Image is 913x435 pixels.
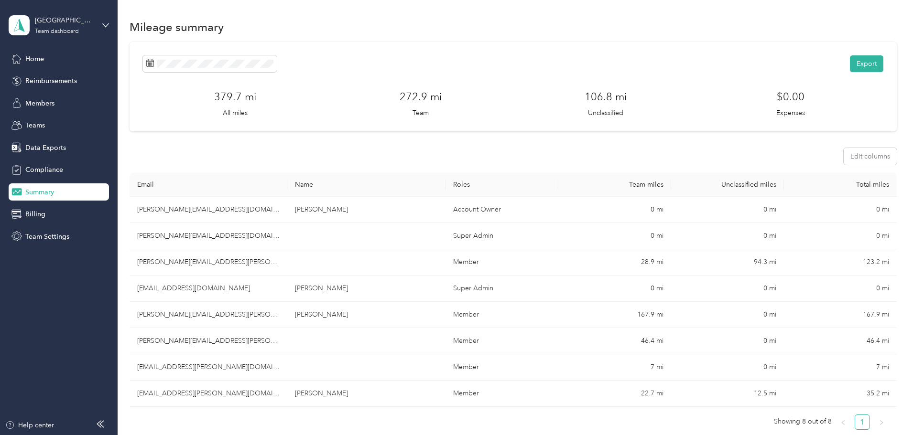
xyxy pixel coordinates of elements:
[558,173,671,197] th: Team miles
[287,302,445,328] td: Steve Howell
[130,197,287,223] td: richard@mymedville.com
[671,249,784,276] td: 94.3 mi
[558,381,671,407] td: 22.7 mi
[844,148,897,165] button: Edit columns
[130,249,287,276] td: brian.haimovitz@mymedville.com
[130,302,287,328] td: stephen.howell@mymedville.com
[214,89,256,105] h3: 379.7 mi
[25,120,45,130] span: Teams
[400,89,442,105] h3: 272.9 mi
[446,223,558,249] td: Super Admin
[446,354,558,381] td: Member
[25,143,66,153] span: Data Exports
[25,76,77,86] span: Reimbursements
[558,223,671,249] td: 0 mi
[671,354,784,381] td: 0 mi
[287,173,445,197] th: Name
[558,354,671,381] td: 7 mi
[840,420,846,425] span: left
[850,55,883,72] button: Export
[130,381,287,407] td: levi.fermin@mymedville.com
[558,302,671,328] td: 167.9 mi
[558,197,671,223] td: 0 mi
[777,89,804,105] h3: $0.00
[784,249,897,276] td: 123.2 mi
[413,108,429,118] p: Team
[287,197,445,223] td: Richard Mahs
[130,276,287,302] td: rtoorani@mymedville.com
[35,15,95,25] div: [GEOGRAPHIC_DATA]
[671,302,784,328] td: 0 mi
[287,381,445,407] td: Levi Fermin
[130,173,287,197] th: Email
[446,173,558,197] th: Roles
[588,108,623,118] p: Unclassified
[671,197,784,223] td: 0 mi
[558,328,671,354] td: 46.4 mi
[558,276,671,302] td: 0 mi
[287,276,445,302] td: Ross Toorani
[784,381,897,407] td: 35.2 mi
[25,165,63,175] span: Compliance
[585,89,627,105] h3: 106.8 mi
[25,187,54,197] span: Summary
[5,420,54,430] button: Help center
[671,223,784,249] td: 0 mi
[446,302,558,328] td: Member
[671,381,784,407] td: 12.5 mi
[836,414,851,430] button: left
[859,382,913,435] iframe: Everlance-gr Chat Button Frame
[784,328,897,354] td: 46.4 mi
[784,302,897,328] td: 167.9 mi
[671,276,784,302] td: 0 mi
[130,223,287,249] td: elizabeth@mymedville.com
[25,209,45,219] span: Billing
[35,29,79,34] div: Team dashboard
[25,54,44,64] span: Home
[784,197,897,223] td: 0 mi
[836,414,851,430] li: Previous Page
[130,354,287,381] td: bradford.lemmen@mymedville.com
[25,98,54,108] span: Members
[774,414,832,429] span: Showing 8 out of 8
[130,22,224,32] h1: Mileage summary
[776,108,805,118] p: Expenses
[784,173,897,197] th: Total miles
[671,328,784,354] td: 0 mi
[130,328,287,354] td: edgar.fabella@mymedville.com
[855,415,870,429] a: 1
[784,223,897,249] td: 0 mi
[223,108,248,118] p: All miles
[558,249,671,276] td: 28.9 mi
[446,381,558,407] td: Member
[446,249,558,276] td: Member
[784,276,897,302] td: 0 mi
[446,328,558,354] td: Member
[446,197,558,223] td: Account Owner
[25,232,69,242] span: Team Settings
[784,354,897,381] td: 7 mi
[446,276,558,302] td: Super Admin
[671,173,784,197] th: Unclassified miles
